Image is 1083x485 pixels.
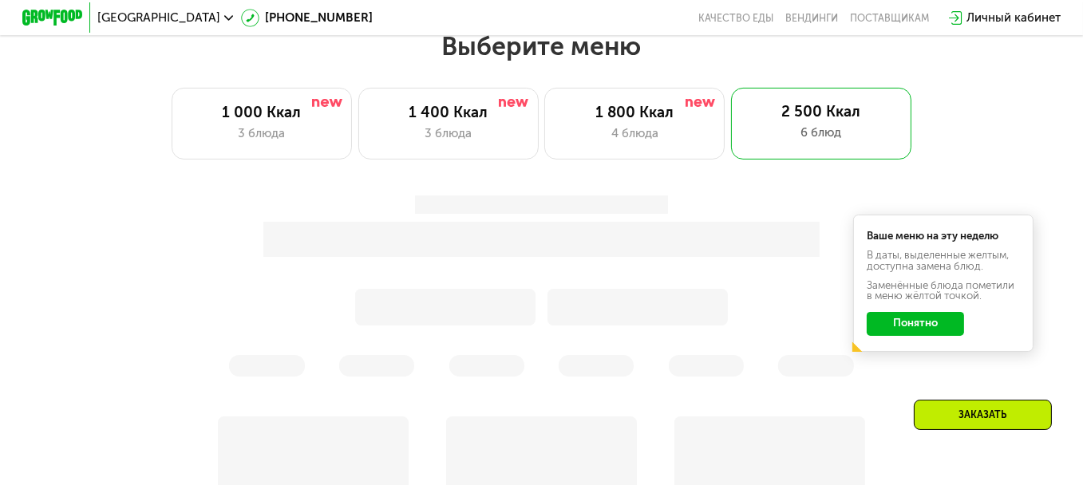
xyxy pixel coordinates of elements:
[851,12,930,24] div: поставщикам
[867,231,1020,241] div: Ваше меню на эту неделю
[786,12,839,24] a: Вендинги
[966,9,1061,27] div: Личный кабинет
[374,124,522,143] div: 3 блюда
[867,312,964,336] button: Понятно
[698,12,773,24] a: Качество еды
[48,30,1034,62] h2: Выберите меню
[867,250,1020,270] div: В даты, выделенные желтым, доступна замена блюд.
[560,104,709,122] div: 1 800 Ккал
[867,280,1020,301] div: Заменённые блюда пометили в меню жёлтой точкой.
[914,400,1052,430] div: Заказать
[188,104,336,122] div: 1 000 Ккал
[746,103,896,121] div: 2 500 Ккал
[98,12,221,24] span: [GEOGRAPHIC_DATA]
[241,9,373,27] a: [PHONE_NUMBER]
[374,104,522,122] div: 1 400 Ккал
[746,124,896,142] div: 6 блюд
[560,124,709,143] div: 4 блюда
[188,124,336,143] div: 3 блюда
